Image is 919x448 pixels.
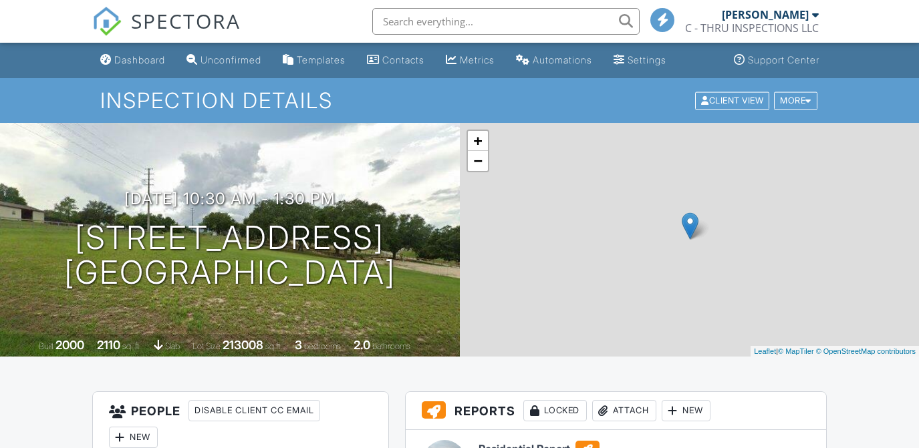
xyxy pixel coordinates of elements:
a: Dashboard [95,48,170,73]
div: 2.0 [354,338,370,352]
a: Zoom in [468,131,488,151]
a: SPECTORA [92,18,241,46]
img: The Best Home Inspection Software - Spectora [92,7,122,36]
a: © MapTiler [778,347,814,355]
a: Templates [277,48,351,73]
a: Metrics [440,48,500,73]
a: Automations (Basic) [511,48,598,73]
span: Built [39,341,53,351]
div: Locked [523,400,587,421]
a: Contacts [362,48,430,73]
div: Attach [592,400,656,421]
div: Dashboard [114,54,165,65]
div: 2000 [55,338,84,352]
div: [PERSON_NAME] [722,8,809,21]
div: C - THRU INSPECTIONS LLC [685,21,819,35]
h1: Inspection Details [100,89,818,112]
div: Support Center [748,54,819,65]
div: Disable Client CC Email [188,400,320,421]
div: 2110 [97,338,120,352]
div: New [109,427,158,448]
h3: Reports [406,392,827,430]
div: | [751,346,919,357]
div: 3 [295,338,302,352]
a: Unconfirmed [181,48,267,73]
div: 213008 [223,338,263,352]
span: bathrooms [372,341,410,351]
span: sq.ft. [265,341,282,351]
div: Unconfirmed [201,54,261,65]
span: Lot Size [192,341,221,351]
div: Client View [695,91,769,109]
a: © OpenStreetMap contributors [816,347,916,355]
div: Contacts [382,54,424,65]
div: New [662,400,710,421]
a: Zoom out [468,151,488,171]
h3: [DATE] 10:30 am - 1:30 pm [124,190,336,208]
a: Settings [608,48,672,73]
div: Metrics [460,54,495,65]
input: Search everything... [372,8,640,35]
h1: [STREET_ADDRESS] [GEOGRAPHIC_DATA] [64,220,396,291]
a: Support Center [729,48,825,73]
div: Templates [297,54,346,65]
div: Automations [533,54,592,65]
div: Settings [628,54,666,65]
span: slab [165,341,180,351]
span: sq. ft. [122,341,141,351]
span: bedrooms [304,341,341,351]
span: SPECTORA [131,7,241,35]
a: Client View [694,95,773,105]
div: More [774,91,817,109]
a: Leaflet [754,347,776,355]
